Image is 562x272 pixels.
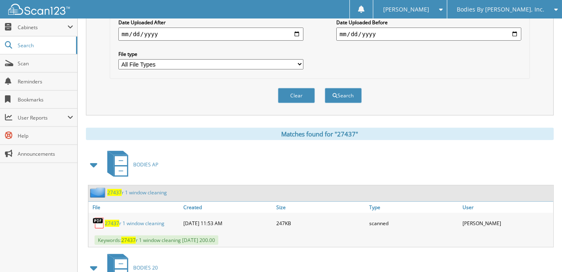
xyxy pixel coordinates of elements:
[460,215,553,231] div: [PERSON_NAME]
[95,235,218,245] span: Keywords: r 1 window cleaning [DATE] 200.00
[18,60,73,67] span: Scan
[93,217,105,229] img: PDF.png
[102,148,158,181] a: BODIES AP
[90,187,107,198] img: folder2.png
[325,88,362,103] button: Search
[107,189,122,196] span: 27437
[181,215,274,231] div: [DATE] 11:53 AM
[133,161,158,168] span: BODIES AP
[368,215,460,231] div: scanned
[457,7,544,12] span: Bodies By [PERSON_NAME], Inc.
[460,202,553,213] a: User
[18,114,67,121] span: User Reports
[133,264,158,271] span: BODIES 20
[8,4,70,15] img: scan123-logo-white.svg
[18,42,72,49] span: Search
[118,19,303,26] label: Date Uploaded After
[105,220,164,227] a: 27437r 1 window cleaning
[336,19,521,26] label: Date Uploaded Before
[86,128,554,140] div: Matches found for "27437"
[118,28,303,41] input: start
[121,237,136,244] span: 27437
[181,202,274,213] a: Created
[105,220,119,227] span: 27437
[118,51,303,58] label: File type
[18,132,73,139] span: Help
[88,202,181,213] a: File
[18,24,67,31] span: Cabinets
[368,202,460,213] a: Type
[18,150,73,157] span: Announcements
[521,233,562,272] iframe: Chat Widget
[278,88,315,103] button: Clear
[336,28,521,41] input: end
[383,7,429,12] span: [PERSON_NAME]
[274,202,367,213] a: Size
[107,189,167,196] a: 27437r 1 window cleaning
[274,215,367,231] div: 247KB
[18,78,73,85] span: Reminders
[18,96,73,103] span: Bookmarks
